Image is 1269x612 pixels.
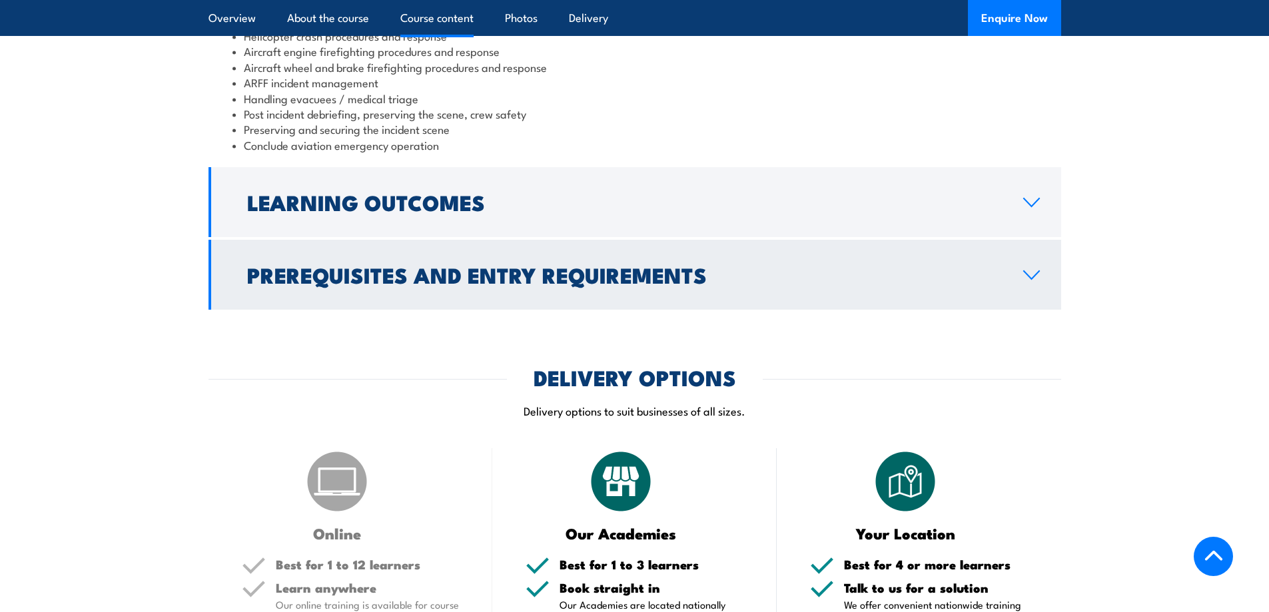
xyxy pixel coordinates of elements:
a: Learning Outcomes [209,167,1061,237]
h5: Best for 4 or more learners [844,558,1028,571]
li: Preserving and securing the incident scene [232,121,1037,137]
h5: Talk to us for a solution [844,581,1028,594]
p: Delivery options to suit businesses of all sizes. [209,403,1061,418]
a: Prerequisites and Entry Requirements [209,240,1061,310]
h5: Best for 1 to 12 learners [276,558,460,571]
li: Handling evacuees / medical triage [232,91,1037,106]
li: Aircraft engine firefighting procedures and response [232,43,1037,59]
h3: Your Location [810,525,1001,541]
li: Aircraft wheel and brake firefighting procedures and response [232,59,1037,75]
h5: Book straight in [560,581,743,594]
li: Post incident debriefing, preserving the scene, crew safety [232,106,1037,121]
li: Conclude aviation emergency operation [232,137,1037,153]
h2: DELIVERY OPTIONS [534,368,736,386]
li: ARFF incident management [232,75,1037,90]
h5: Best for 1 to 3 learners [560,558,743,571]
h2: Prerequisites and Entry Requirements [247,265,1002,284]
h2: Learning Outcomes [247,192,1002,211]
h3: Online [242,525,433,541]
h5: Learn anywhere [276,581,460,594]
h3: Our Academies [526,525,717,541]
